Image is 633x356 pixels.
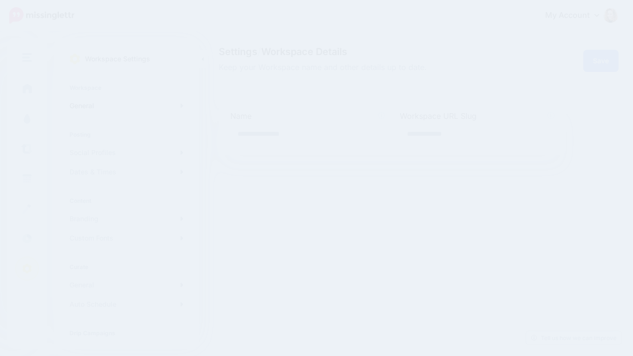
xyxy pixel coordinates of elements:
label: Name [230,110,385,122]
h4: Workspace [70,84,183,91]
h4: Content [70,197,183,204]
h4: Curate [70,263,183,271]
a: Custom Fonts [66,228,187,248]
span: Keep your Workspace name and other details up to date. [219,61,480,74]
img: settings.png [70,54,80,64]
p: Workspace Settings [85,53,150,65]
h4: Posting [70,131,183,138]
a: General [66,275,187,295]
a: Branding [66,209,187,228]
a: Tell us how we can improve [526,331,621,344]
span: Settings Workspace Details [219,47,480,57]
a: My Account [535,4,619,28]
label: Workspace URL Slug [400,110,555,122]
img: Missinglettr [9,7,74,24]
a: Social Profiles [66,143,187,162]
button: Save [583,50,619,72]
a: General [66,96,187,115]
a: Auto Schedule [66,295,187,314]
span: / [257,46,261,57]
a: Dates & Times [66,162,187,182]
h4: Drip Campaigns [70,329,183,337]
img: menu.png [22,53,32,62]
